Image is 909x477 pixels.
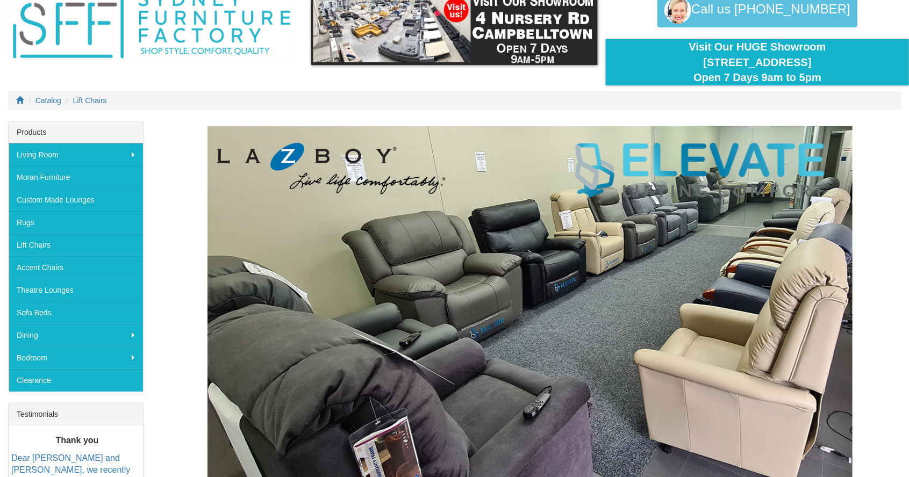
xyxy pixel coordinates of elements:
a: Moran Furniture [9,166,143,189]
a: Lift Chairs [73,96,107,105]
a: Living Room [9,143,143,166]
a: Custom Made Lounges [9,189,143,211]
a: Theatre Lounges [9,279,143,301]
a: Lift Chairs [9,234,143,256]
a: Clearance [9,369,143,392]
a: Dining [9,324,143,346]
a: Bedroom [9,346,143,369]
a: Catalog [35,96,61,105]
div: Visit Our HUGE Showroom [STREET_ADDRESS] Open 7 Days 9am to 5pm [614,39,901,85]
b: Thank you [55,436,98,445]
div: Products [9,121,143,143]
a: Sofa Beds [9,301,143,324]
a: Accent Chairs [9,256,143,279]
div: Testimonials [9,403,143,425]
a: Rugs [9,211,143,234]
